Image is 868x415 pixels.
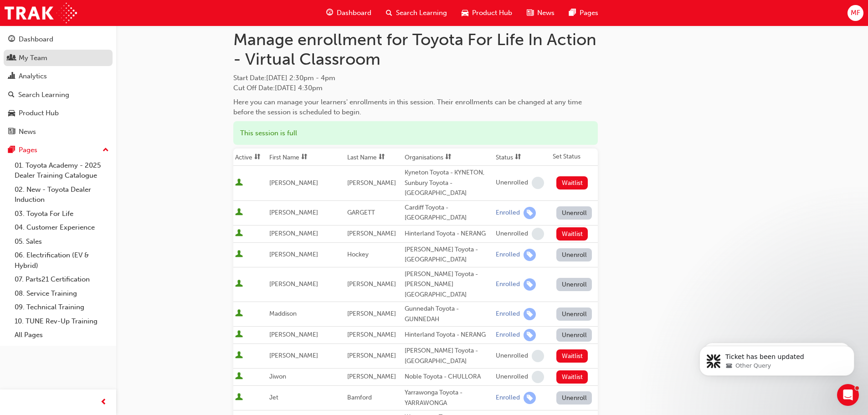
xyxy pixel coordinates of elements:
a: All Pages [11,328,113,342]
span: search-icon [386,7,392,19]
span: Product Hub [472,8,512,18]
span: News [537,8,555,18]
button: Waitlist [556,176,588,190]
span: car-icon [8,109,15,118]
span: [PERSON_NAME] [347,373,396,380]
span: learningRecordVerb_ENROLL-icon [524,278,536,291]
div: Kyneton Toyota - KYNETON, Sunbury Toyota - [GEOGRAPHIC_DATA] [405,168,492,199]
span: [PERSON_NAME] [347,310,396,318]
span: chart-icon [8,72,15,81]
div: Gunnedah Toyota - GUNNEDAH [405,304,492,324]
div: Enrolled [496,331,520,339]
p: Active in the last 15m [44,11,109,20]
div: Enrolled [496,394,520,402]
span: User is active [235,179,243,188]
span: Bamford [347,394,372,401]
a: 02. New - Toyota Dealer Induction [11,183,113,207]
h1: Manage enrollment for Toyota For Life In Action - Virtual Classroom [233,30,598,69]
div: This session is full [233,121,598,145]
button: Unenroll [556,307,592,321]
span: pages-icon [8,146,15,154]
iframe: Intercom notifications message [686,327,868,390]
button: Unenroll [556,206,592,220]
span: User is active [235,309,243,318]
a: Search Learning [4,87,113,103]
div: Unenrolled [496,230,528,238]
a: guage-iconDashboard [319,4,379,22]
span: Other Query [77,37,118,44]
span: learningRecordVerb_ENROLL-icon [524,308,536,320]
a: Trak [5,3,77,23]
button: Gif picker [29,291,36,298]
a: 05. Sales [11,235,113,249]
span: learningRecordVerb_ENROLL-icon [524,249,536,261]
span: learningRecordVerb_NONE-icon [532,228,544,240]
div: Product Hub [19,108,59,118]
a: 06. Electrification (EV & Hybrid) [11,248,113,272]
div: Enrolled [496,251,520,259]
div: [PERSON_NAME] Toyota - [GEOGRAPHIC_DATA] [405,346,492,366]
a: Product Hub [4,105,113,122]
div: News [19,127,36,137]
div: Analytics [19,71,47,82]
img: Google Reviews [40,79,81,94]
th: Toggle SortBy [345,149,403,166]
span: news-icon [8,128,15,136]
span: people-icon [8,54,15,62]
img: Linkedin [40,59,56,75]
span: User is active [235,393,243,402]
button: Pages [4,142,113,159]
a: Other Query [57,31,125,50]
div: Enrolled [496,280,520,289]
button: Unenroll [556,278,592,291]
span: pages-icon [569,7,576,19]
div: Here you can manage your learners' enrollments in this session. Their enrollments can be changed ... [233,97,598,118]
a: news-iconNews [519,4,562,22]
a: Linkedin [40,59,168,75]
button: MF [847,5,863,21]
span: [PERSON_NAME] [269,179,318,187]
span: sorting-icon [301,154,308,161]
button: DashboardMy TeamAnalyticsSearch LearningProduct HubNews [4,29,113,142]
div: [PERSON_NAME] Toyota - [GEOGRAPHIC_DATA] [405,245,492,265]
span: car-icon [462,7,468,19]
span: User is active [235,330,243,339]
span: learningRecordVerb_NONE-icon [532,177,544,189]
button: Waitlist [556,227,588,241]
a: My Team [4,50,113,67]
span: guage-icon [8,36,15,44]
button: go back [6,4,23,21]
span: [PERSON_NAME] [269,209,318,216]
span: [PERSON_NAME] [269,331,318,338]
a: 01. Toyota Academy - 2025 Dealer Training Catalogue [11,159,113,183]
div: Noble Toyota - CHULLORA [405,372,492,382]
a: Analytics [4,68,113,85]
a: 10. TUNE Rev-Up Training [11,314,113,328]
span: Pages [580,8,598,18]
div: Hinterland Toyota - NERANG [405,229,492,239]
div: [PERSON_NAME] Toyota - [PERSON_NAME][GEOGRAPHIC_DATA] [405,269,492,300]
a: 04. Customer Experience [11,220,113,235]
span: Start Date : [233,73,598,83]
span: User is active [235,280,243,289]
div: Unenrolled [496,352,528,360]
span: [PERSON_NAME] [269,352,318,359]
h1: Trak [44,5,60,11]
span: learningRecordVerb_ENROLL-icon [524,207,536,219]
div: Yarrawonga Toyota - YARRAWONGA [405,388,492,408]
div: Cardiff Toyota - [GEOGRAPHIC_DATA] [405,203,492,223]
span: Cut Off Date : [DATE] 4:30pm [233,84,323,92]
span: [PERSON_NAME] [347,179,396,187]
div: Unenrolled [496,179,528,187]
span: sorting-icon [515,154,521,161]
div: Pages [19,145,37,155]
button: Unenroll [556,248,592,261]
span: Hockey [347,251,369,258]
div: Hinterland Toyota - NERANG [405,330,492,340]
span: [PERSON_NAME] [347,352,396,359]
span: [PERSON_NAME] [347,230,396,237]
button: Unenroll [556,391,592,405]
